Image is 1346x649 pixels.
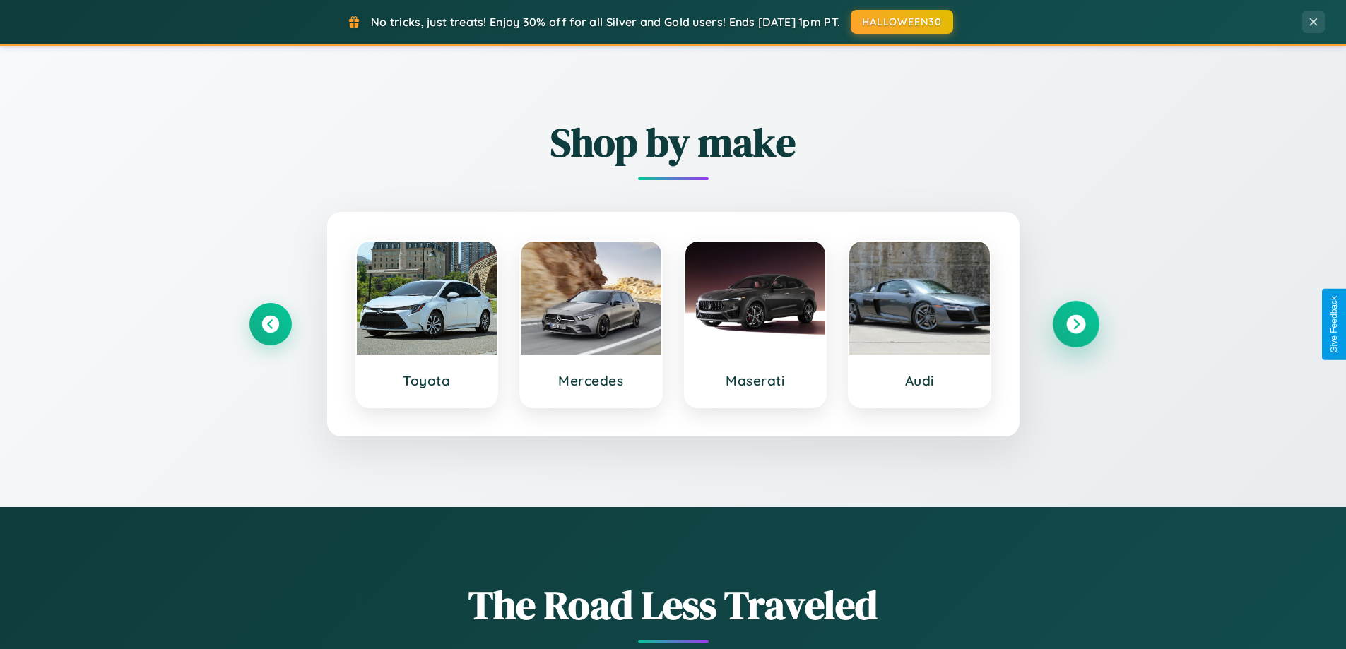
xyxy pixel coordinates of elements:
h1: The Road Less Traveled [249,578,1097,632]
h3: Audi [863,372,976,389]
span: No tricks, just treats! Enjoy 30% off for all Silver and Gold users! Ends [DATE] 1pm PT. [371,15,840,29]
h3: Maserati [699,372,812,389]
h2: Shop by make [249,115,1097,169]
h3: Toyota [371,372,483,389]
div: Give Feedback [1329,296,1339,353]
h3: Mercedes [535,372,647,389]
button: HALLOWEEN30 [851,10,953,34]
